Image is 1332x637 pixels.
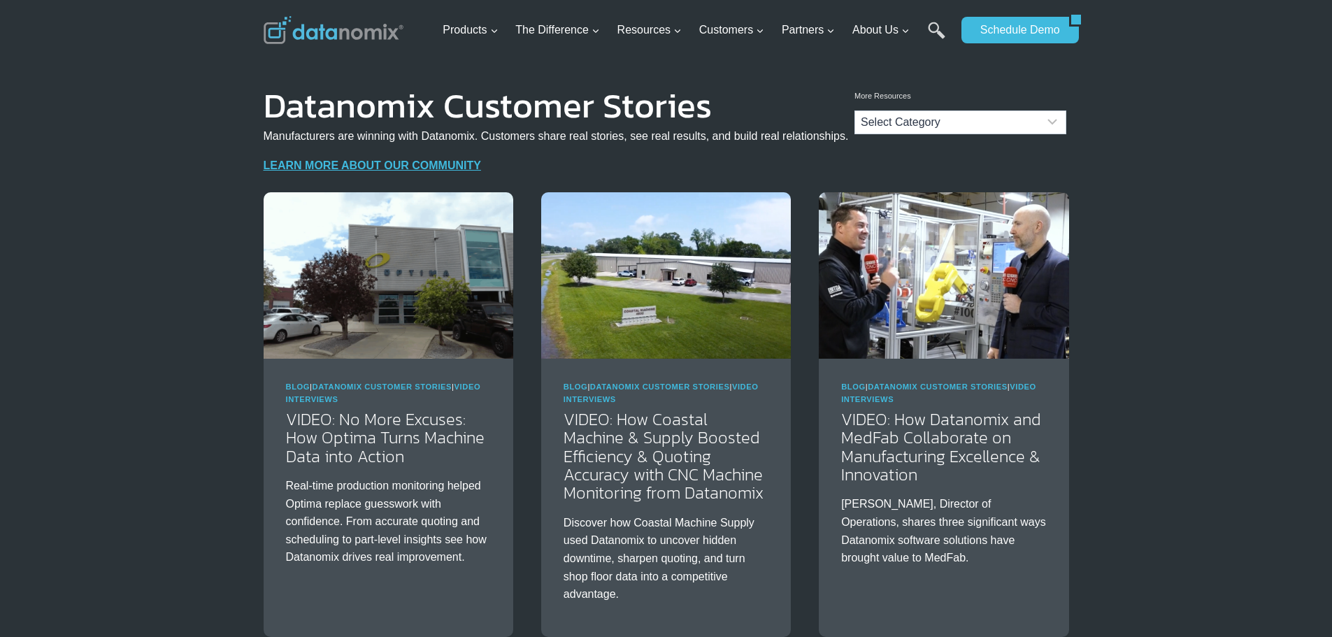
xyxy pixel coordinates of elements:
p: More Resources [854,90,1066,103]
a: VIDEO: How Datanomix and MedFab Collaborate on Manufacturing Excellence & Innovation [841,407,1041,487]
img: Coastal Machine Improves Efficiency & Quotes with Datanomix [541,192,791,359]
span: | | [286,382,481,403]
a: Blog [286,382,310,391]
span: About Us [852,21,910,39]
img: Datanomix [264,16,403,44]
span: | | [841,382,1036,403]
p: Manufacturers are winning with Datanomix. Customers share real stories, see real results, and bui... [264,127,849,145]
a: Search [928,22,945,53]
a: VIDEO: No More Excuses: How Optima Turns Machine Data into Action [286,407,485,468]
a: Datanomix Customer Stories [313,382,452,391]
a: Datanomix Customer Stories [868,382,1008,391]
a: VIDEO: How Coastal Machine & Supply Boosted Efficiency & Quoting Accuracy with CNC Machine Monito... [564,407,764,506]
span: The Difference [515,21,600,39]
p: Real-time production monitoring helped Optima replace guesswork with confidence. From accurate qu... [286,477,491,566]
p: Discover how Coastal Machine Supply used Datanomix to uncover hidden downtime, sharpen quoting, a... [564,514,768,603]
a: Blog [841,382,866,391]
a: LEARN MORE ABOUT OUR COMMUNITY [264,159,481,171]
nav: Primary Navigation [437,8,954,53]
img: Discover how Optima Manufacturing uses Datanomix to turn raw machine data into real-time insights... [264,192,513,359]
h1: Datanomix Customer Stories [264,95,849,116]
p: [PERSON_NAME], Director of Operations, shares three significant ways Datanomix software solutions... [841,495,1046,566]
a: Blog [564,382,588,391]
a: Datanomix Customer Stories [590,382,730,391]
span: Customers [699,21,764,39]
span: Resources [617,21,682,39]
span: Products [443,21,498,39]
span: Partners [782,21,835,39]
span: | | [564,382,759,403]
a: Schedule Demo [961,17,1069,43]
img: Medfab Partners on G-Code Cloud Development [819,192,1068,359]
